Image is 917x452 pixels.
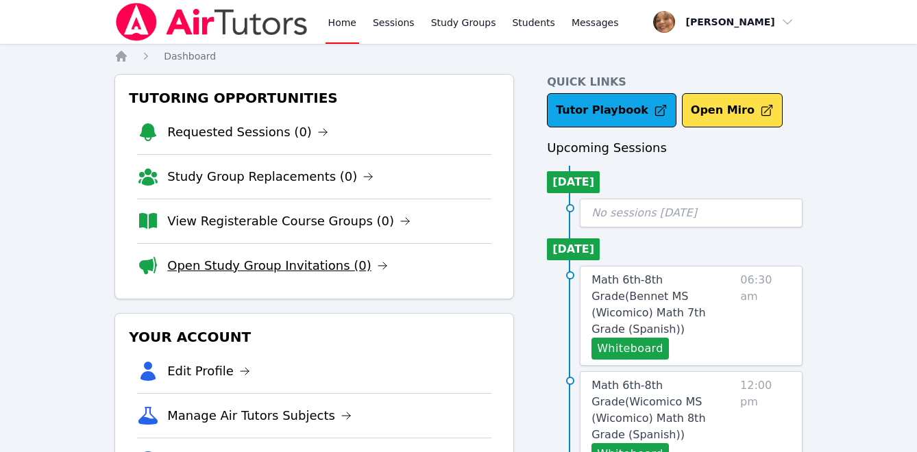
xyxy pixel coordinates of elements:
a: Requested Sessions (0) [167,123,328,142]
nav: Breadcrumb [114,49,803,63]
button: Whiteboard [591,338,669,360]
span: Dashboard [164,51,216,62]
a: Edit Profile [167,362,250,381]
a: Math 6th-8th Grade(Bennet MS (Wicomico) Math 7th Grade (Spanish)) [591,272,735,338]
span: Math 6th-8th Grade ( Wicomico MS (Wicomico) Math 8th Grade (Spanish) ) [591,379,705,441]
img: Air Tutors [114,3,308,41]
h4: Quick Links [547,74,803,90]
a: Dashboard [164,49,216,63]
h3: Upcoming Sessions [547,138,803,158]
a: Tutor Playbook [547,93,676,127]
span: Messages [572,16,619,29]
button: Open Miro [682,93,783,127]
a: Open Study Group Invitations (0) [167,256,388,275]
span: 06:30 am [740,272,790,360]
li: [DATE] [547,238,600,260]
span: No sessions [DATE] [591,206,697,219]
a: View Registerable Course Groups (0) [167,212,411,231]
h3: Tutoring Opportunities [126,86,502,110]
a: Study Group Replacements (0) [167,167,374,186]
span: Math 6th-8th Grade ( Bennet MS (Wicomico) Math 7th Grade (Spanish) ) [591,273,705,336]
li: [DATE] [547,171,600,193]
a: Math 6th-8th Grade(Wicomico MS (Wicomico) Math 8th Grade (Spanish)) [591,377,735,443]
h3: Your Account [126,325,502,349]
a: Manage Air Tutors Subjects [167,406,352,425]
